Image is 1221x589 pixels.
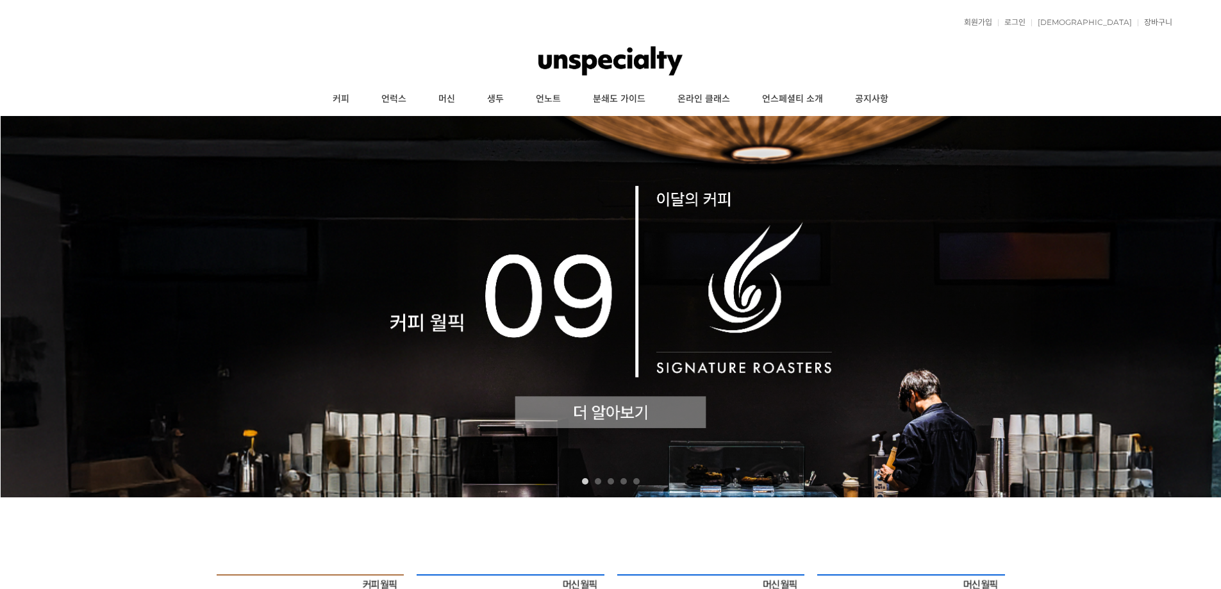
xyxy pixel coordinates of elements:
a: 4 [620,478,627,485]
a: [DEMOGRAPHIC_DATA] [1031,19,1132,26]
a: 5 [633,478,640,485]
a: 3 [608,478,614,485]
a: 언럭스 [365,83,422,115]
a: 언스페셜티 소개 [746,83,839,115]
a: 공지사항 [839,83,904,115]
a: 커피 [317,83,365,115]
a: 분쇄도 가이드 [577,83,661,115]
a: 로그인 [998,19,1026,26]
a: 머신 [422,83,471,115]
a: 온라인 클래스 [661,83,746,115]
img: 언스페셜티 몰 [538,42,683,80]
a: 언노트 [520,83,577,115]
a: 회원가입 [958,19,992,26]
a: 생두 [471,83,520,115]
a: 1 [582,478,588,485]
a: 2 [595,478,601,485]
a: 장바구니 [1138,19,1172,26]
